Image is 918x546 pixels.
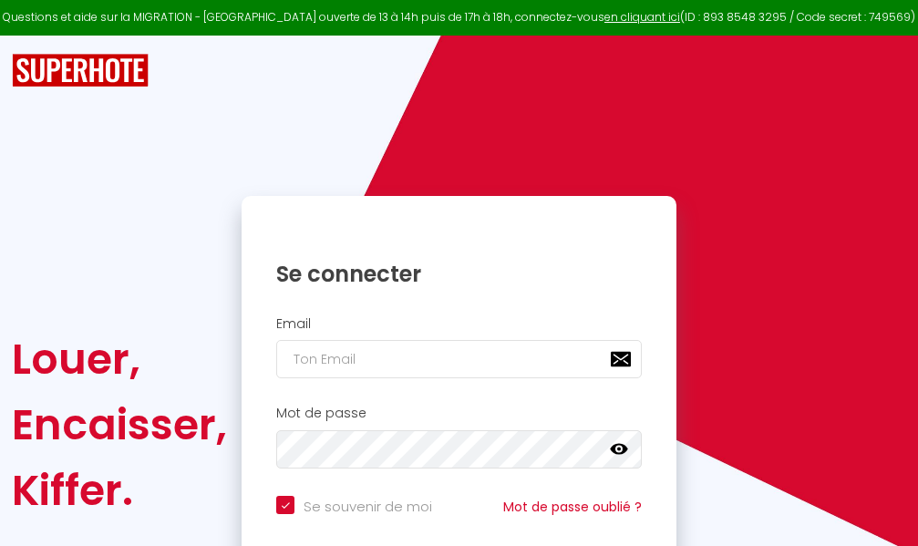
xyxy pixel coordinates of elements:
input: Ton Email [276,340,642,378]
img: SuperHote logo [12,54,149,88]
a: en cliquant ici [604,9,680,25]
h2: Email [276,316,642,332]
h1: Se connecter [276,260,642,288]
div: Louer, [12,326,227,392]
a: Mot de passe oublié ? [503,498,642,516]
h2: Mot de passe [276,406,642,421]
div: Kiffer. [12,458,227,523]
div: Encaisser, [12,392,227,458]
